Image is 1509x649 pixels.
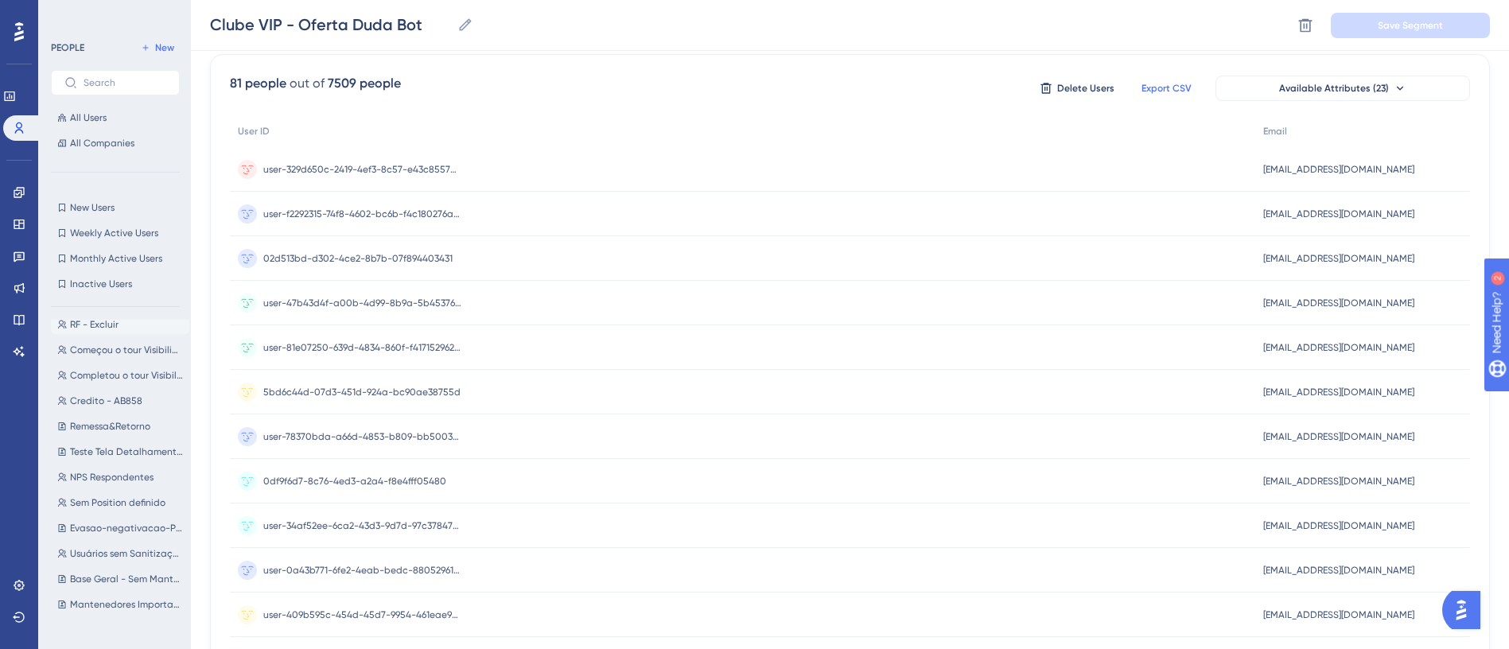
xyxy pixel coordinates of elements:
div: PEOPLE [51,41,84,54]
input: Segment Name [210,14,451,36]
span: Mantenedores Importados [70,598,183,611]
button: All Companies [51,134,180,153]
span: 0df9f6d7-8c76-4ed3-a2a4-f8e4fff05480 [263,475,446,488]
button: New [135,38,180,57]
span: Evasao-negativacao-Projeto.Default-2024 [70,522,183,534]
span: [EMAIL_ADDRESS][DOMAIN_NAME] [1263,208,1414,220]
span: Email [1263,125,1287,138]
span: New [155,41,174,54]
span: [EMAIL_ADDRESS][DOMAIN_NAME] [1263,341,1414,354]
span: Começou o tour Visibilidade Faturas [70,344,183,356]
iframe: UserGuiding AI Assistant Launcher [1442,586,1490,634]
span: [EMAIL_ADDRESS][DOMAIN_NAME] [1263,297,1414,309]
button: Evasao-negativacao-Projeto.Default-2024 [51,519,189,538]
button: Mantenedores Importados [51,595,189,614]
span: user-329d650c-2419-4ef3-8c57-e43c8557d0ba [263,163,462,176]
span: Credito - AB858 [70,394,142,407]
button: Weekly Active Users [51,223,180,243]
div: 2 [111,8,115,21]
span: NPS Respondentes [70,471,154,484]
button: All Users [51,108,180,127]
span: Completou o tour Visibilidade Faturas [70,369,183,382]
span: Weekly Active Users [70,227,158,239]
span: user-78370bda-a66d-4853-b809-bb5003329994 [263,430,462,443]
button: Remessa&Retorno [51,417,189,436]
span: User ID [238,125,270,138]
span: All Users [70,111,107,124]
span: user-f2292315-74f8-4602-bc6b-f4c180276a9c [263,208,462,220]
span: user-81e07250-639d-4834-860f-f41715296246 [263,341,462,354]
span: 02d513bd-d302-4ce2-8b7b-07f894403431 [263,252,453,265]
button: NPS Respondentes [51,468,189,487]
button: Sem Position definido [51,493,189,512]
span: Base Geral - Sem Mantenedor [70,573,183,585]
span: [EMAIL_ADDRESS][DOMAIN_NAME] [1263,163,1414,176]
button: Completou o tour Visibilidade Faturas [51,366,189,385]
span: [EMAIL_ADDRESS][DOMAIN_NAME] [1263,475,1414,488]
span: [EMAIL_ADDRESS][DOMAIN_NAME] [1263,430,1414,443]
span: Delete Users [1057,82,1114,95]
span: [EMAIL_ADDRESS][DOMAIN_NAME] [1263,564,1414,577]
div: 7509 people [328,74,401,93]
span: user-34af52ee-6ca2-43d3-9d7d-97c378478e1d [263,519,462,532]
span: Teste Tela Detalhamento de Faturas [70,445,183,458]
button: RF - Excluir [51,315,189,334]
span: Need Help? [37,4,99,23]
div: out of [290,74,325,93]
span: All Companies [70,137,134,150]
span: Save Segment [1378,19,1443,32]
span: Usuários sem Sanitização [70,547,183,560]
button: Monthly Active Users [51,249,180,268]
span: [EMAIL_ADDRESS][DOMAIN_NAME] [1263,252,1414,265]
button: Save Segment [1331,13,1490,38]
span: New Users [70,201,115,214]
button: Começou o tour Visibilidade Faturas [51,340,189,359]
button: Credito - AB858 [51,391,189,410]
button: Export CSV [1126,76,1206,101]
span: RF - Excluir [70,318,119,331]
span: 5bd6c44d-07d3-451d-924a-bc90ae38755d [263,386,461,398]
button: Available Attributes (23) [1215,76,1470,101]
span: Inactive Users [70,278,132,290]
span: Remessa&Retorno [70,420,150,433]
button: Delete Users [1037,76,1117,101]
span: user-0a43b771-6fe2-4eab-bedc-880529615bf7 [263,564,462,577]
input: Search [84,77,166,88]
button: Base Geral - Sem Mantenedor [51,569,189,589]
span: Available Attributes (23) [1279,82,1389,95]
button: Usuários sem Sanitização [51,544,189,563]
span: [EMAIL_ADDRESS][DOMAIN_NAME] [1263,608,1414,621]
button: Inactive Users [51,274,180,293]
span: [EMAIL_ADDRESS][DOMAIN_NAME] [1263,519,1414,532]
span: Monthly Active Users [70,252,162,265]
span: Sem Position definido [70,496,165,509]
div: 81 people [230,74,286,93]
span: Export CSV [1141,82,1192,95]
span: user-409b595c-454d-45d7-9954-461eae95d866 [263,608,462,621]
button: Teste Tela Detalhamento de Faturas [51,442,189,461]
span: user-47b43d4f-a00b-4d99-8b9a-5b45376cffb8 [263,297,462,309]
button: New Users [51,198,180,217]
span: [EMAIL_ADDRESS][DOMAIN_NAME] [1263,386,1414,398]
